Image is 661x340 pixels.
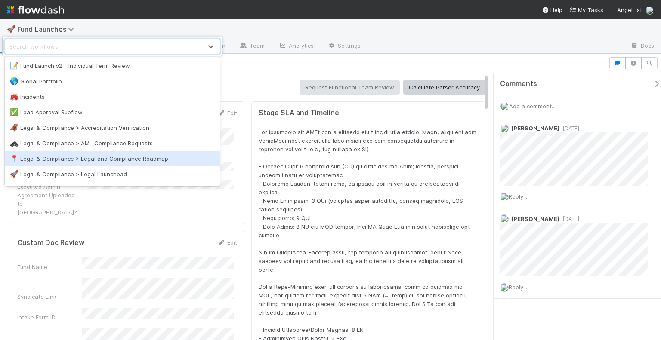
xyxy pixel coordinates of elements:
div: Search workflows [9,42,58,51]
span: 🚓 [10,139,19,147]
div: Lead Approval Subflow [10,108,215,116]
span: 🚒 [10,93,19,100]
div: Legal & Compliance > Litigation Tracker [10,185,215,194]
div: Legal & Compliance > Legal Launchpad [10,170,215,178]
div: Incidents [10,92,215,101]
div: Legal & Compliance > AML Compliance Requests [10,139,215,147]
span: 📝 [10,62,19,69]
div: Legal & Compliance > Legal and Compliance Roadmap [10,154,215,163]
span: 🦧 [10,124,19,131]
div: Global Portfolio [10,77,215,86]
div: Fund Launch v2 - Individual Term Review [10,61,215,70]
span: 🌎 [10,77,19,85]
span: 🚀 [10,170,19,178]
span: ✅ [10,108,19,116]
span: 📍 [10,155,19,162]
div: Legal & Compliance > Accreditation Verification [10,123,215,132]
span: ⚖️ [10,186,19,193]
